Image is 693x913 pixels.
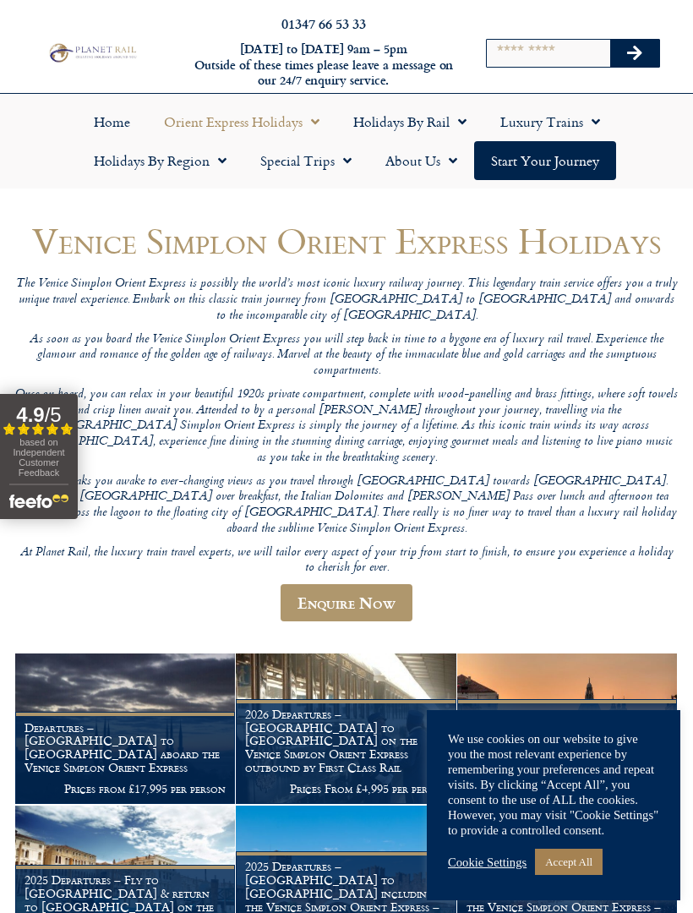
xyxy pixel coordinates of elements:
p: Prices From £4,995 per person [245,782,446,795]
a: Orient Express Holidays [147,102,336,141]
a: Holidays by Rail [336,102,483,141]
a: Enquire Now [281,584,412,621]
p: Prices from £17,995 per person [25,782,226,795]
img: Orient Express Special Venice compressed [457,653,677,804]
img: Planet Rail Train Holidays Logo [46,41,139,64]
h1: Venice Simplon Orient Express Holidays [15,221,678,260]
a: Holidays by Region [77,141,243,180]
div: We use cookies on our website to give you the most relevant experience by remembering your prefer... [448,731,659,838]
a: 2026 Departures – [GEOGRAPHIC_DATA] to [GEOGRAPHIC_DATA] on the Venice Simplon Orient Express out... [236,653,456,805]
a: Accept All [535,849,603,875]
h1: 2026 Departures – [GEOGRAPHIC_DATA] to [GEOGRAPHIC_DATA] on the Venice Simplon Orient Express out... [245,708,446,774]
a: Start your Journey [474,141,616,180]
a: 01347 66 53 33 [281,14,366,33]
p: At Planet Rail, the luxury train travel experts, we will tailor every aspect of your trip from st... [15,545,678,577]
a: Cookie Settings [448,855,527,870]
p: As soon as you board the Venice Simplon Orient Express you will step back in time to a bygone era... [15,332,678,380]
a: Special Trips [243,141,368,180]
h6: [DATE] to [DATE] 9am – 5pm Outside of these times please leave a message on our 24/7 enquiry serv... [189,41,458,89]
nav: Menu [8,102,685,180]
a: Luxury Trains [483,102,617,141]
h1: 2026 Departures – [GEOGRAPHIC_DATA] to [GEOGRAPHIC_DATA] on the Venice Simplon Orient Express – S... [467,708,668,774]
a: 2026 Departures – [GEOGRAPHIC_DATA] to [GEOGRAPHIC_DATA] on the Venice Simplon Orient Express – S... [457,653,678,805]
h1: Departures – [GEOGRAPHIC_DATA] to [GEOGRAPHIC_DATA] aboard the Venice Simplon Orient Express [25,721,226,774]
a: About Us [368,141,474,180]
a: Departures – [GEOGRAPHIC_DATA] to [GEOGRAPHIC_DATA] aboard the Venice Simplon Orient Express Pric... [15,653,236,805]
p: As day breaks you awake to ever-changing views as you travel through [GEOGRAPHIC_DATA] towards [G... [15,474,678,538]
a: Home [77,102,147,141]
p: The Venice Simplon Orient Express is possibly the world’s most iconic luxury railway journey. Thi... [15,276,678,324]
p: Once on board, you can relax in your beautiful 1920s private compartment, complete with wood-pane... [15,387,678,466]
button: Search [610,40,659,67]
